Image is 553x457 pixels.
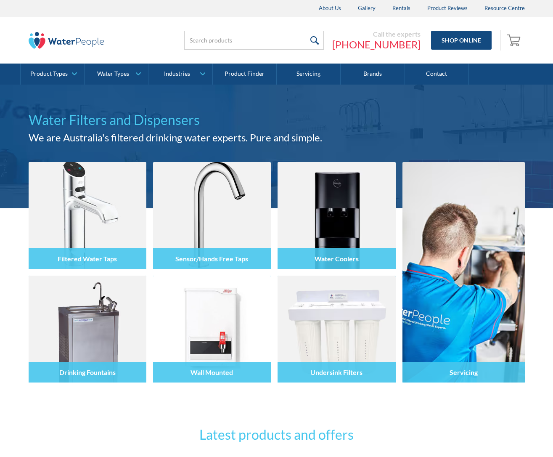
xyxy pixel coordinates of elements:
h4: Undersink Filters [310,368,362,376]
img: Sensor/Hands Free Taps [153,162,271,269]
a: Open cart containing items [505,30,525,50]
a: Contact [405,64,469,85]
h4: Wall Mounted [191,368,233,376]
img: Filtered Water Taps [29,162,146,269]
div: Water Types [97,70,129,77]
img: shopping cart [507,33,523,47]
h4: Filtered Water Taps [58,255,117,263]
a: Product Finder [213,64,277,85]
img: Water Coolers [278,162,395,269]
img: Wall Mounted [153,276,271,383]
img: Undersink Filters [278,276,395,383]
h3: Latest products and offers [113,425,441,445]
img: Drinking Fountains [29,276,146,383]
h4: Drinking Fountains [59,368,116,376]
a: Servicing [402,162,525,383]
a: Industries [148,64,212,85]
h4: Sensor/Hands Free Taps [175,255,248,263]
div: Call the experts [332,30,421,38]
div: Industries [164,70,190,77]
a: Product Types [21,64,84,85]
img: The Water People [29,32,104,49]
a: Shop Online [431,31,492,50]
input: Search products [184,31,324,50]
a: Brands [341,64,405,85]
h4: Servicing [450,368,478,376]
a: [PHONE_NUMBER] [332,38,421,51]
div: Product Types [30,70,68,77]
h4: Water Coolers [315,255,359,263]
a: Water Types [85,64,148,85]
a: Servicing [277,64,341,85]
